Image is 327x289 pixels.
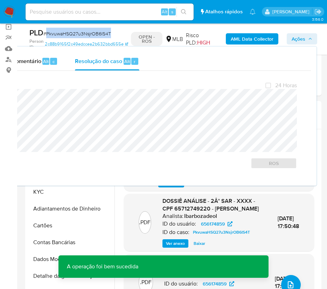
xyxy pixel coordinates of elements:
[75,57,122,65] span: Resolução do caso
[197,39,210,47] span: HIGH
[250,9,256,15] a: Notificações
[162,220,196,227] p: ID do usuário:
[231,33,273,44] b: AML Data Collector
[199,280,238,288] a: 656174859
[278,214,299,230] span: [DATE] 17:50:48
[140,278,152,286] p: .PDF
[26,7,194,16] input: Pesquise usuários ou casos...
[27,268,114,284] button: Detalhe da geolocalização
[186,32,223,47] span: Risco PLD:
[162,8,167,15] span: Alt
[45,38,128,50] a: 2c88b9165f2c49edccea2b632bbd655e
[190,228,253,236] a: PkvuwaHSQ27u3NsjrOB6IS4T
[194,240,205,247] span: Baixar
[124,58,130,65] span: Alt
[162,213,183,220] p: Analista:
[287,33,317,44] button: Ações
[203,280,227,288] span: 656174859
[27,251,114,268] button: Dados Modificados
[190,239,209,248] button: Baixar
[27,234,114,251] button: Contas Bancárias
[226,33,278,44] button: AML Data Collector
[292,33,305,44] span: Ações
[176,7,191,17] button: search-icon
[29,27,43,38] b: PLD
[43,30,111,37] span: # PkvuwaHSQ27u3NsjrOB6IS4T
[162,180,181,187] span: Ver anexo
[139,219,151,226] p: .PDF
[162,197,259,213] span: DOSSIÊ ANÁLISE - 2Â° SAR - XXXX - CPF 65712749220 - [PERSON_NAME]
[210,180,225,187] span: Eliminar
[197,220,237,228] a: 656174859
[189,180,201,187] span: Baixar
[27,200,114,217] button: Adiantamentos de Dinheiro
[164,280,198,287] p: ID do usuário:
[193,228,250,236] span: PkvuwaHSQ27u3NsjrOB6IS4T
[27,184,114,200] button: KYC
[53,58,55,65] span: c
[171,8,173,15] span: s
[134,58,135,65] span: r
[162,239,188,248] button: Ver anexo
[272,8,312,15] p: joice.osilva@mercadopago.com.br
[29,38,43,50] b: Person ID
[201,220,225,228] span: 656174859
[165,35,183,43] div: MLB
[205,8,243,15] span: Atalhos rápidos
[184,213,217,220] h6: lbarbozadeol
[43,58,49,65] span: Alt
[58,255,147,278] p: A operação foi bem sucedida
[162,229,189,236] p: ID do caso:
[312,16,323,22] span: 3.156.0
[314,8,322,15] a: Sair
[265,83,271,88] input: 24 Horas
[131,32,162,46] p: OPEN - ROS
[275,82,297,89] span: 24 Horas
[166,240,185,247] span: Ver anexo
[27,217,114,234] button: Cartões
